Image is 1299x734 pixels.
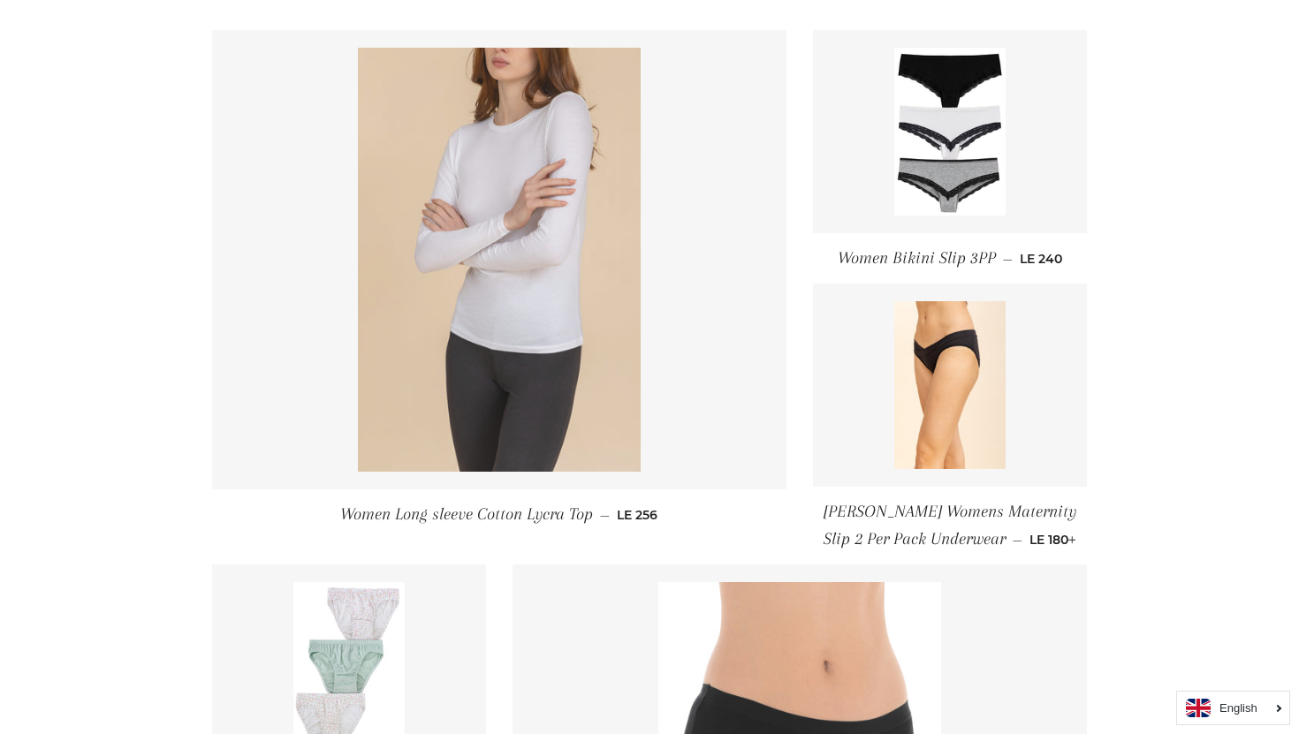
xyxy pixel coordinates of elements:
span: [PERSON_NAME] Womens Maternity Slip 2 Per Pack Underwear [824,502,1076,549]
span: — [1003,251,1013,267]
a: English [1186,699,1280,717]
span: LE 256 [617,507,657,523]
span: — [1013,532,1022,548]
a: [PERSON_NAME] Womens Maternity Slip 2 Per Pack Underwear — LE 180 [813,487,1087,565]
span: LE 180 [1029,532,1076,548]
span: LE 240 [1020,251,1062,267]
a: Women Long sleeve Cotton Lycra Top — LE 256 [212,489,786,540]
span: Women Bikini Slip 3PP [838,248,996,268]
i: English [1219,702,1257,714]
span: — [600,507,610,523]
a: Women Bikini Slip 3PP — LE 240 [813,233,1087,284]
span: Women Long sleeve Cotton Lycra Top [340,504,593,524]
